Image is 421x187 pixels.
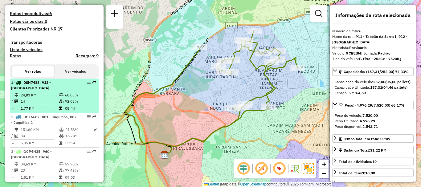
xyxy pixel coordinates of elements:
div: Peso disponível: [335,124,411,129]
div: Distância Total: [339,148,386,153]
i: % de utilização do peso [59,128,64,132]
strong: 2.543,71 [362,124,378,129]
i: % de utilização da cubagem [59,100,63,103]
td: 09:14 [65,140,93,146]
span: DSH7488 [23,80,39,85]
span: Peso: (4.976,29/7.520,00) 66,17% [345,103,405,108]
i: Distância Total [14,128,18,132]
strong: (04,46 pallets) [382,85,407,90]
a: Nova sessão e pesquisa [108,7,121,21]
a: Zoom out [319,169,329,178]
a: OpenStreetMap [240,182,267,186]
td: 77,49% [65,167,96,173]
strong: 187,31 [370,85,382,90]
h4: Rotas vários dias: [10,19,99,24]
strong: 911 - Taboão da Serra I, 912 - [GEOGRAPHIC_DATA] [332,34,407,44]
i: Tempo total em rota [59,176,62,179]
span: BOE6602 [23,115,39,119]
strong: 7.520,00 [362,113,378,118]
i: % de utilização da cubagem [59,169,63,172]
td: 34,63 KM [20,161,59,167]
td: 24,83 KM [20,92,59,98]
h4: Rotas improdutivas: [10,11,99,16]
span: − [322,169,326,177]
span: + [322,160,326,168]
a: Total de itens:818,00 [332,169,414,177]
h4: Informações da rota selecionada [332,12,414,18]
div: Peso: (4.976,29/7.520,00) 66,17% [332,110,414,132]
td: 5,05 KM [20,140,59,146]
div: Motorista: [332,45,414,51]
td: 21,53% [65,127,93,133]
span: 2 - [11,115,76,125]
div: Espaço livre: [335,90,411,96]
em: Opções [87,80,91,84]
strong: 64,69 [356,91,366,95]
td: 09:03 [65,174,96,181]
span: Tempo total em rota: 09:09 [343,136,390,141]
strong: 6 [49,11,52,16]
i: Total de Atividades [14,100,18,103]
span: Total de atividades: [339,159,377,164]
div: Capacidade do veículo: [335,79,411,85]
div: Veículo: [332,51,414,56]
a: Leaflet [204,182,219,186]
strong: F. Fixa - 252Cx - 7520Kg [359,56,402,61]
td: = [11,174,14,181]
em: Rota exportada [92,115,96,119]
i: Tempo total em rota [59,107,62,110]
strong: (06,00 pallets) [385,79,411,84]
i: Rota otimizada [93,128,97,132]
span: Exibir número da rota [272,161,287,176]
span: 31,22 KM [370,148,386,152]
a: Capacidade: (187,31/252,00) 74,33% [332,67,414,75]
div: Map data © contributors,© 2025 TomTom, Microsoft [203,182,332,187]
span: Peso do veículo: [335,113,378,118]
em: Rota exportada [92,149,96,153]
div: Capacidade: (187,31/252,00) 74,33% [332,77,414,98]
h4: Transportadoras [10,40,99,45]
button: Ver rotas [12,66,54,77]
td: 1,51 KM [20,174,59,181]
i: Total de Atividades [14,169,18,172]
strong: 818,00 [363,171,375,175]
div: Nome da rota: [332,34,414,45]
td: / [11,98,14,104]
td: / [11,167,14,173]
div: Peso Utilizado: [335,118,411,124]
td: 59,98% [65,161,96,167]
span: | 801 - Juquitiba, 802 - Juquitiba 2 [11,115,76,125]
span: | [220,182,221,186]
td: / [11,133,14,139]
span: | 960 - [GEOGRAPHIC_DATA] [11,149,52,159]
span: Exibir NR [254,161,269,176]
a: Peso: (4.976,29/7.520,00) 66,17% [332,101,414,109]
td: 30 [20,133,59,139]
td: = [11,105,14,112]
td: 14 [20,98,59,104]
span: 1 - [11,80,51,90]
span: GCP4H35 [23,149,40,154]
span: | Jornada: [361,51,390,55]
strong: Provisorio [349,45,367,50]
button: Ver veículos [54,66,97,77]
i: % de utilização do peso [59,93,63,97]
strong: 17 [58,26,63,32]
a: Rotas [10,53,21,59]
i: % de utilização do peso [59,162,63,166]
td: 151,60 KM [20,127,59,133]
img: Exibir/Ocultar setores [303,163,314,174]
a: Zoom in [319,160,329,169]
strong: 4.976,29 [360,119,375,123]
span: 3 - [11,149,52,159]
div: Número da rota: [332,28,414,34]
div: Capacidade Utilizada: [335,85,411,90]
span: Ocultar deslocamento [236,161,251,176]
span: | 913 - [GEOGRAPHIC_DATA] [11,80,51,90]
em: Opções [87,115,91,119]
div: Total de itens: [339,170,375,176]
td: 68,03% [65,92,96,98]
td: 23 [20,167,59,173]
i: Tempo total em rota [59,141,62,145]
a: Total de atividades:19 [332,157,414,165]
